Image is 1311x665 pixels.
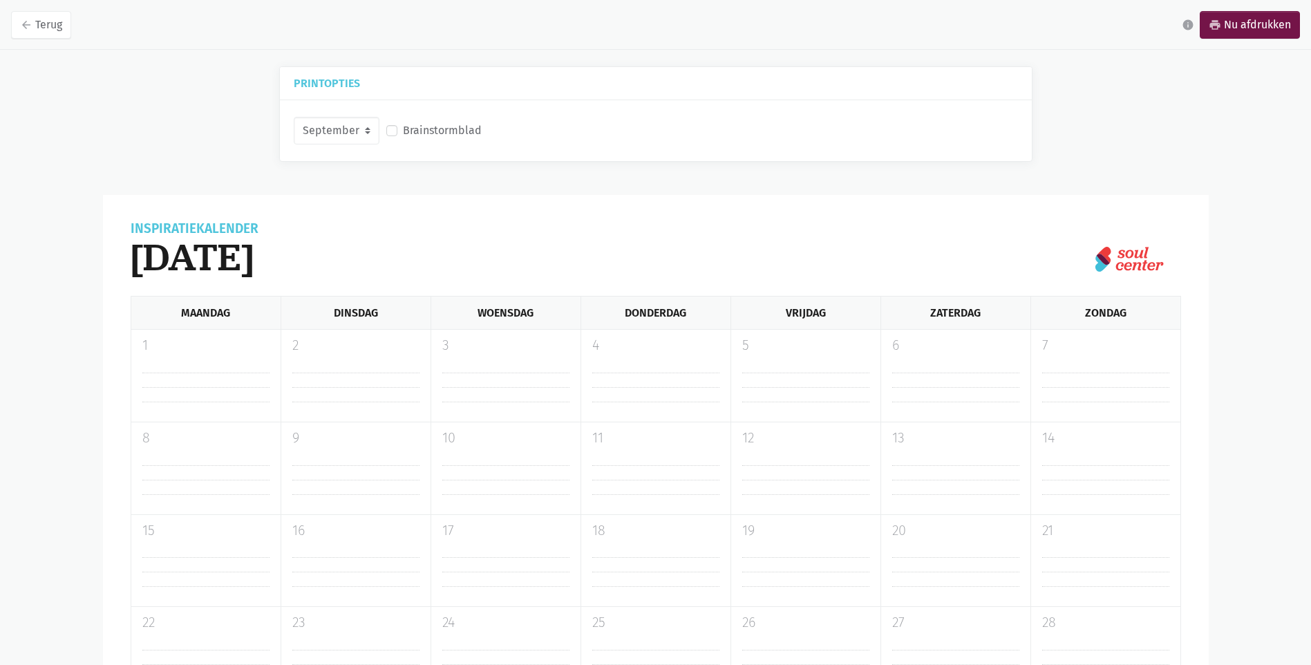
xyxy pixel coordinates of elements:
[292,335,419,356] p: 2
[142,521,270,541] p: 15
[131,223,258,235] div: Inspiratiekalender
[11,11,71,39] a: arrow_backTerug
[292,612,419,633] p: 23
[431,297,581,329] div: Woensdag
[142,428,270,449] p: 8
[742,428,869,449] p: 12
[292,428,419,449] p: 9
[142,612,270,633] p: 22
[292,521,419,541] p: 16
[442,521,569,541] p: 17
[892,521,1019,541] p: 20
[403,122,482,140] label: Brainstormblad
[294,78,1018,88] h5: Printopties
[742,335,869,356] p: 5
[1042,428,1169,449] p: 14
[892,335,1019,356] p: 6
[742,612,869,633] p: 26
[730,297,880,329] div: Vrijdag
[1042,335,1169,356] p: 7
[442,335,569,356] p: 3
[1182,19,1194,31] i: info
[880,297,1030,329] div: Zaterdag
[442,612,569,633] p: 24
[592,335,719,356] p: 4
[1042,612,1169,633] p: 28
[892,428,1019,449] p: 13
[581,297,730,329] div: Donderdag
[1042,521,1169,541] p: 21
[1209,19,1221,31] i: print
[142,335,270,356] p: 1
[131,235,258,279] h1: [DATE]
[1030,297,1181,329] div: Zondag
[281,297,431,329] div: Dinsdag
[20,19,32,31] i: arrow_back
[442,428,569,449] p: 10
[592,428,719,449] p: 11
[592,612,719,633] p: 25
[131,297,281,329] div: Maandag
[742,521,869,541] p: 19
[1200,11,1300,39] a: printNu afdrukken
[592,521,719,541] p: 18
[892,612,1019,633] p: 27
